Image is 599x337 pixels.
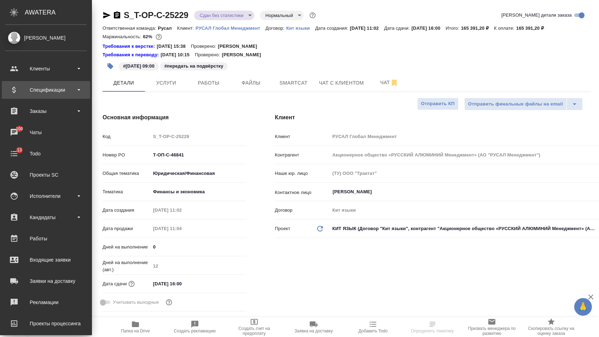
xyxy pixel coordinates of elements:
[103,188,151,195] p: Тематика
[2,251,90,269] a: Входящие заявки
[103,225,151,232] p: Дата продажи
[151,223,213,234] input: Пустое поле
[151,261,247,271] input: Пустое поле
[284,317,343,337] button: Заявка на доставку
[372,78,406,87] span: Чат
[417,98,459,110] button: Отправить КП
[151,205,213,215] input: Пустое поле
[127,279,136,289] button: Если добавить услуги и заполнить их объемом, то дата рассчитается автоматически
[191,43,218,50] p: Проверено:
[5,212,87,223] div: Кандидаты
[5,127,87,138] div: Чаты
[103,11,111,19] button: Скопировать ссылку для ЯМессенджера
[462,317,522,337] button: Призвать менеджера по развитию
[198,12,246,18] button: Сдан без статистики
[2,293,90,311] a: Рекламации
[103,51,161,58] a: Требования к переводу:
[218,43,262,50] p: [PERSON_NAME]
[411,329,454,333] span: Определить тематику
[446,25,461,31] p: Итого:
[177,25,196,31] p: Клиент:
[315,25,350,31] p: Дата создания:
[266,25,286,31] p: Договор:
[234,79,268,87] span: Файлы
[2,145,90,162] a: 13Todo
[13,147,26,154] span: 13
[421,100,455,108] span: Отправить КП
[106,317,165,337] button: Папка на Drive
[103,207,151,214] p: Дата создания
[103,152,151,159] p: Номер PO
[461,25,494,31] p: 165 391,20 ₽
[574,298,592,316] button: 🙏
[5,297,87,308] div: Рекламации
[2,315,90,332] a: Проекты процессинга
[151,131,247,142] input: Пустое поле
[5,63,87,74] div: Клиенты
[103,58,118,74] button: Добавить тэг
[5,191,87,201] div: Исполнители
[123,63,155,70] p: #[DATE] 09:00
[103,133,151,140] p: Код
[103,34,143,39] p: Маржинальность:
[464,98,567,110] button: Отправить финальные файлы на email
[103,25,158,31] p: Ответственная команда:
[5,85,87,95] div: Спецификации
[5,233,87,244] div: Работы
[308,11,317,20] button: Доп статусы указывают на важность/срочность заказа
[5,148,87,159] div: Todo
[522,317,581,337] button: Скопировать ссылку на оценку заказа
[113,11,121,19] button: Скопировать ссылку
[5,170,87,180] div: Проекты SC
[164,63,223,70] p: #передать на подвёрстку
[2,272,90,290] a: Заявки на доставку
[121,329,150,333] span: Папка на Drive
[260,11,304,20] div: Сдан без статистики
[151,150,247,160] input: ✎ Введи что-нибудь
[286,25,315,31] a: Кит языки
[464,98,583,110] div: split button
[2,124,90,141] a: 100Чаты
[158,25,177,31] p: Русал
[277,79,310,87] span: Smartcat
[403,317,462,337] button: Определить тематику
[154,32,163,41] button: 52968.00 RUB;
[359,329,388,333] span: Добавить Todo
[151,279,213,289] input: ✎ Введи что-нибудь
[161,51,195,58] p: [DATE] 10:15
[103,244,151,251] p: Дней на выполнение
[468,100,563,108] span: Отправить финальные файлы на email
[466,326,517,336] span: Призвать менеджера по развитию
[5,276,87,286] div: Заявки на доставку
[103,170,151,177] p: Общая тематика
[192,79,226,87] span: Работы
[164,298,174,307] button: Выбери, если сб и вс нужно считать рабочими днями для выполнения заказа.
[195,51,222,58] p: Проверено:
[295,329,333,333] span: Заявка на доставку
[275,207,330,214] p: Договор
[103,259,151,273] p: Дней на выполнение (авт.)
[2,230,90,247] a: Работы
[577,299,589,314] span: 🙏
[103,43,157,50] a: Требования к верстке:
[5,255,87,265] div: Входящие заявки
[229,326,280,336] span: Создать счет на предоплату
[103,43,157,50] div: Нажми, чтобы открыть папку с инструкцией
[118,63,159,69] span: 13.10.2025 09:00
[501,12,572,19] span: [PERSON_NAME] детали заказа
[174,329,216,333] span: Создать рекламацию
[103,113,246,122] h4: Основная информация
[151,186,247,198] div: Финансы и экономика
[275,189,330,196] p: Контактное лицо
[2,166,90,184] a: Проекты SC
[124,10,188,20] a: S_T-OP-C-25229
[5,106,87,116] div: Заказы
[384,25,411,31] p: Дата сдачи:
[103,280,127,287] p: Дата сдачи
[5,318,87,329] div: Проекты процессинга
[196,25,266,31] a: РУСАЛ Глобал Менеджмент
[149,79,183,87] span: Услуги
[159,63,228,69] span: передать на подвёрстку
